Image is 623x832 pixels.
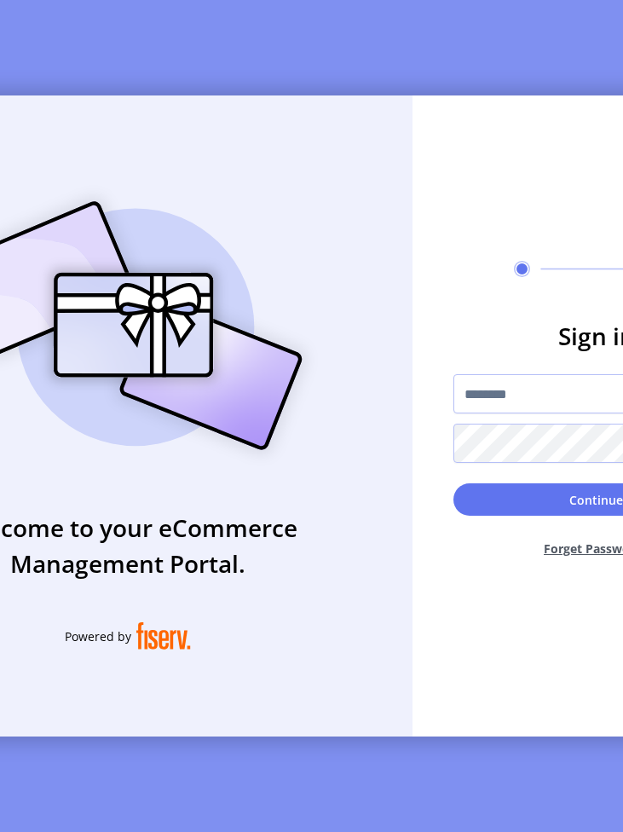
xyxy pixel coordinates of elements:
[65,627,131,645] span: Powered by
